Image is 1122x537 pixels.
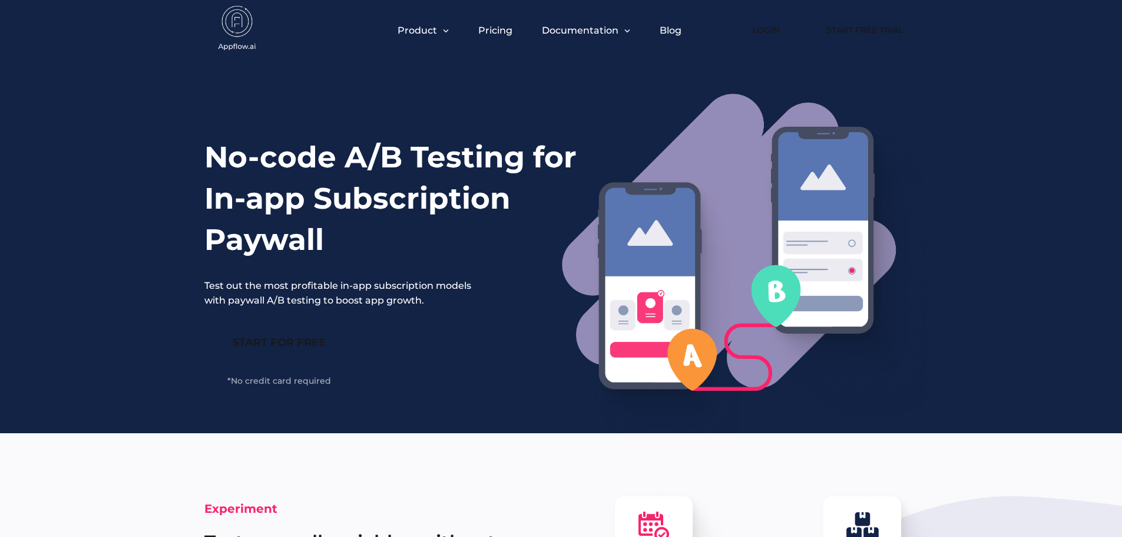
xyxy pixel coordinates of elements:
div: Experiment [204,503,538,515]
a: Pricing [478,25,512,36]
a: Blog [660,25,681,36]
span: Documentation [542,25,618,36]
a: Login [734,17,797,43]
button: Product [398,25,449,36]
img: appflow.ai-logo [208,6,267,53]
span: *No credit card required [227,377,331,385]
a: Start Free Trial [815,17,915,43]
button: Documentation [542,25,630,36]
img: paywall-ab-testing [562,94,926,434]
div: Test out the most profitable in-app subscription models with paywall A/B testing to boost app gro... [204,278,561,308]
span: Product [398,25,437,36]
a: START FOR FREE [204,326,355,359]
h1: No-code A/B Testing for In-app Subscription Paywall [204,137,602,261]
